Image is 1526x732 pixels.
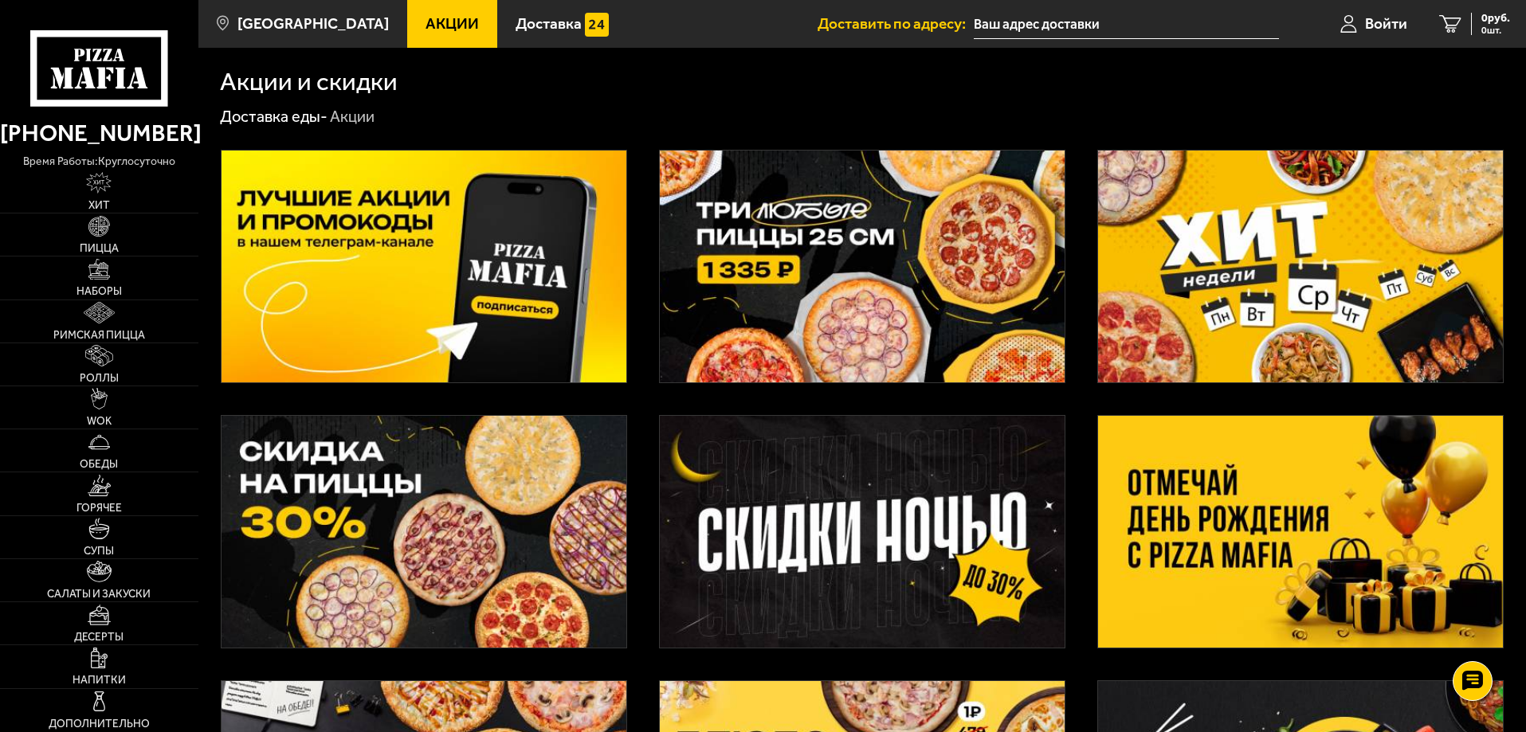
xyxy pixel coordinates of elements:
div: Акции [330,107,375,127]
span: WOK [87,416,112,427]
span: Супы [84,546,114,557]
a: Доставка еды- [220,107,328,126]
span: Доставка [516,16,582,31]
span: Войти [1365,16,1407,31]
span: Напитки [73,675,126,686]
img: 15daf4d41897b9f0e9f617042186c801.svg [585,13,609,37]
span: [GEOGRAPHIC_DATA] [237,16,389,31]
span: Наборы [76,286,122,297]
span: Римская пицца [53,330,145,341]
span: Десерты [74,632,124,643]
h1: Акции и скидки [220,69,398,95]
span: Горячее [76,503,122,514]
span: Роллы [80,373,119,384]
span: Пицца [80,243,119,254]
span: Акции [426,16,479,31]
span: Салаты и закуски [47,589,151,600]
span: Дополнительно [49,718,150,730]
span: 0 руб. [1481,13,1510,24]
span: 0 шт. [1481,25,1510,35]
span: Обеды [80,459,118,470]
span: Доставить по адресу: [818,16,974,31]
input: Ваш адрес доставки [974,10,1279,39]
span: Хит [88,200,110,211]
